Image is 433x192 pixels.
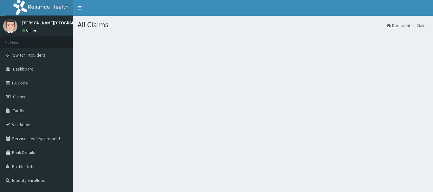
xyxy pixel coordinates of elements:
[411,23,428,28] li: Claims
[22,28,37,33] a: Online
[3,19,17,33] img: User Image
[13,94,25,100] span: Claims
[22,21,95,25] p: [PERSON_NAME][GEOGRAPHIC_DATA]
[387,23,410,28] a: Dashboard
[13,52,45,58] span: Switch Providers
[78,21,428,29] h1: All Claims
[13,108,24,114] span: Tariffs
[13,66,34,72] span: Dashboard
